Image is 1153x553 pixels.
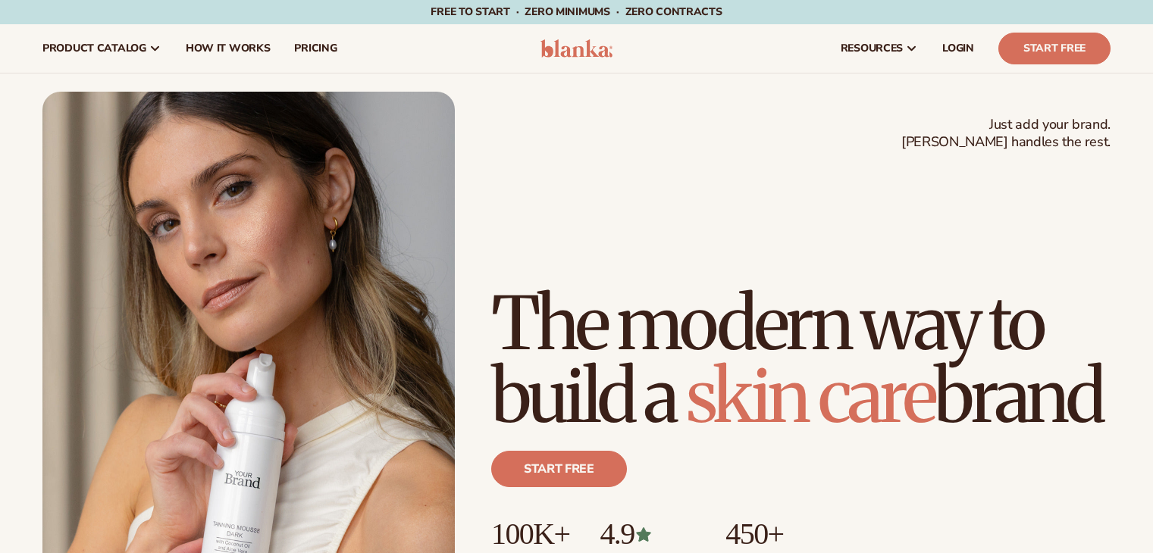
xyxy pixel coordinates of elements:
[998,33,1111,64] a: Start Free
[829,24,930,73] a: resources
[725,517,840,551] p: 450+
[186,42,271,55] span: How It Works
[942,42,974,55] span: LOGIN
[174,24,283,73] a: How It Works
[686,351,935,442] span: skin care
[930,24,986,73] a: LOGIN
[841,42,903,55] span: resources
[491,451,627,487] a: Start free
[540,39,613,58] img: logo
[282,24,349,73] a: pricing
[491,517,569,551] p: 100K+
[491,287,1111,433] h1: The modern way to build a brand
[901,116,1111,152] span: Just add your brand. [PERSON_NAME] handles the rest.
[431,5,722,19] span: Free to start · ZERO minimums · ZERO contracts
[600,517,695,551] p: 4.9
[30,24,174,73] a: product catalog
[42,42,146,55] span: product catalog
[294,42,337,55] span: pricing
